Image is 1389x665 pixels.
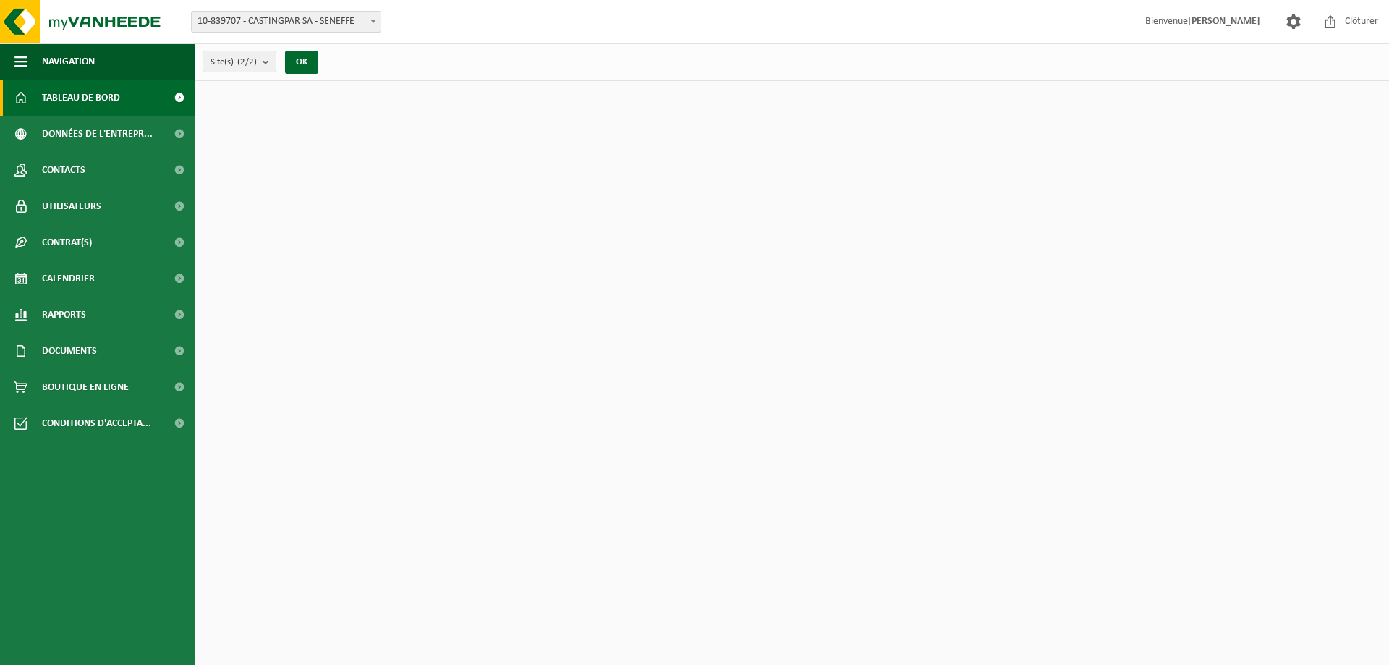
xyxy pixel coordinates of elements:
[42,333,97,369] span: Documents
[42,43,95,80] span: Navigation
[42,116,153,152] span: Données de l'entrepr...
[42,188,101,224] span: Utilisateurs
[42,80,120,116] span: Tableau de bord
[42,369,129,405] span: Boutique en ligne
[42,261,95,297] span: Calendrier
[191,11,381,33] span: 10-839707 - CASTINGPAR SA - SENEFFE
[285,51,318,74] button: OK
[1188,16,1260,27] strong: [PERSON_NAME]
[192,12,381,32] span: 10-839707 - CASTINGPAR SA - SENEFFE
[42,405,151,441] span: Conditions d'accepta...
[42,152,85,188] span: Contacts
[42,224,92,261] span: Contrat(s)
[42,297,86,333] span: Rapports
[203,51,276,72] button: Site(s)(2/2)
[237,57,257,67] count: (2/2)
[211,51,257,73] span: Site(s)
